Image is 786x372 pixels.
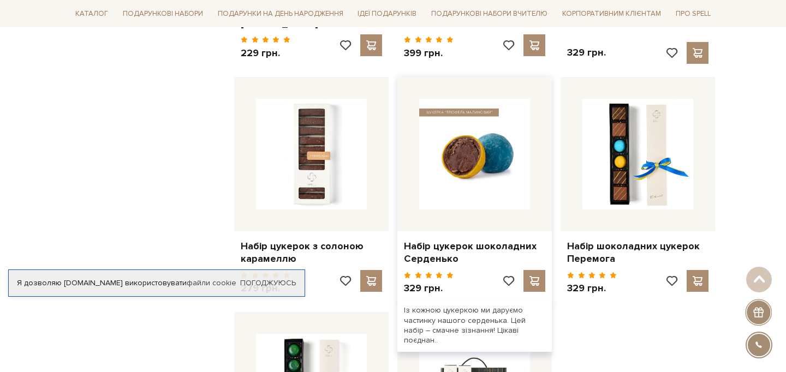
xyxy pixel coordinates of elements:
[240,278,296,288] a: Погоджуюсь
[404,240,545,266] a: Набір цукерок шоколадних Серденько
[241,47,290,59] p: 229 грн.
[241,240,382,266] a: Набір цукерок з солоною карамеллю
[9,278,305,288] div: Я дозволяю [DOMAIN_NAME] використовувати
[427,4,552,23] a: Подарункові набори Вчителю
[187,278,236,287] a: файли cookie
[118,5,207,22] a: Подарункові набори
[567,240,708,266] a: Набір шоколадних цукерок Перемога
[567,282,617,295] p: 329 грн.
[213,5,348,22] a: Подарунки на День народження
[567,46,606,59] p: 329 грн.
[671,5,715,22] a: Про Spell
[419,99,530,209] img: Набір цукерок шоколадних Серденько
[404,47,454,59] p: 399 грн.
[353,5,421,22] a: Ідеї подарунків
[397,299,552,352] div: Із кожною цукеркою ми даруємо частинку нашого серденька. Цей набір – смачне зізнання! Цікаві поєд...
[404,282,454,295] p: 329 грн.
[558,5,665,22] a: Корпоративним клієнтам
[71,5,112,22] a: Каталог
